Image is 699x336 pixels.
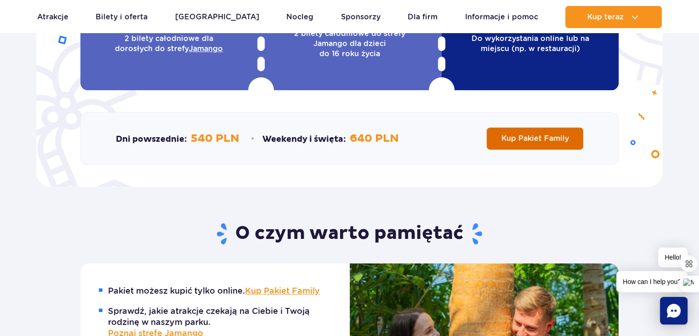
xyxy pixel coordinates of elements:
span: Hello! [658,248,688,267]
h2: O czym warto pamiętać [80,222,619,246]
a: [GEOGRAPHIC_DATA] [175,6,259,28]
span: Kup teraz [587,13,624,21]
dt: Weekendy i święta: [262,134,346,145]
a: Jamango [189,44,223,53]
a: Atrakcje [37,6,68,28]
div: Chat [660,297,688,324]
p: 2 bilety całodniowe dla dorosłych do strefy [91,34,246,54]
a: Informacje i pomoc [465,6,538,28]
p: Do wykorzystania online lub na miejscu (np. w restauracji) [453,34,608,54]
p: 2 bilety całodniowe do strefy Jamango dla dzieci do 16 roku życia [272,29,427,59]
a: Bilety i oferta [96,6,148,28]
button: Kup teraz [565,6,662,28]
a: Dla firm [408,6,438,28]
span: How can I help you? [616,271,688,292]
a: Sponsorzy [341,6,381,28]
a: Kup Pakiet Family [487,127,583,150]
dd: 640 PLN [350,132,399,145]
dd: 540 PLN [191,132,239,145]
span: Kup Pakiet Family [501,134,569,143]
a: Nocleg [286,6,313,28]
a: Kup Pakiet Family [245,286,320,295]
dt: Dni powszednie: [116,134,187,145]
li: Pakiet możesz kupić tylko online. [99,285,339,296]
